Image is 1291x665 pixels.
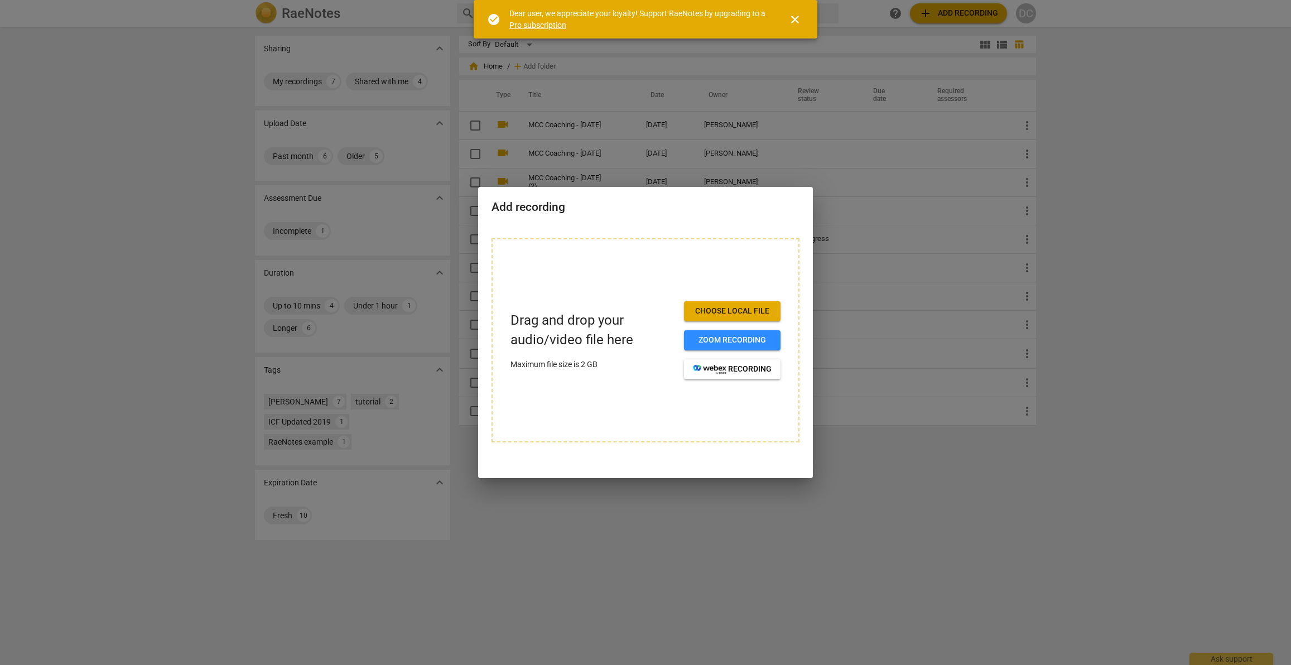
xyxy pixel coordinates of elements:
button: Close [782,6,808,33]
span: recording [693,364,772,375]
button: Choose local file [684,301,781,321]
button: Zoom recording [684,330,781,350]
span: Zoom recording [693,335,772,346]
div: Dear user, we appreciate your loyalty! Support RaeNotes by upgrading to a [509,8,768,31]
p: Drag and drop your audio/video file here [510,311,675,350]
p: Maximum file size is 2 GB [510,359,675,370]
a: Pro subscription [509,21,566,30]
span: close [788,13,802,26]
h2: Add recording [492,200,799,214]
span: Choose local file [693,306,772,317]
span: check_circle [487,13,500,26]
button: recording [684,359,781,379]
